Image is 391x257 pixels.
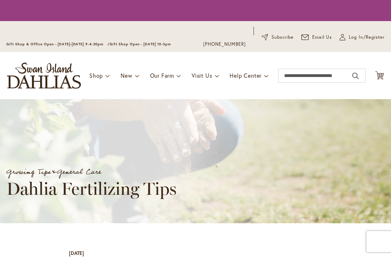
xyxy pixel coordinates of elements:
[312,34,332,41] span: Email Us
[121,72,132,79] span: New
[69,250,84,257] div: [DATE]
[150,72,174,79] span: Our Farm
[110,42,171,46] span: Gift Shop Open - [DATE] 10-3pm
[262,34,294,41] a: Subscribe
[340,34,385,41] a: Log In/Register
[6,179,300,199] h1: Dahlia Fertilizing Tips
[203,41,246,48] a: [PHONE_NUMBER]
[352,70,359,82] button: Search
[192,72,212,79] span: Visit Us
[6,165,51,179] a: Growing Tips
[271,34,294,41] span: Subscribe
[89,72,103,79] span: Shop
[6,42,110,46] span: Gift Shop & Office Open - [DATE]-[DATE] 9-4:30pm /
[349,34,385,41] span: Log In/Register
[7,63,81,89] a: store logo
[301,34,332,41] a: Email Us
[230,72,262,79] span: Help Center
[57,165,101,179] a: General Care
